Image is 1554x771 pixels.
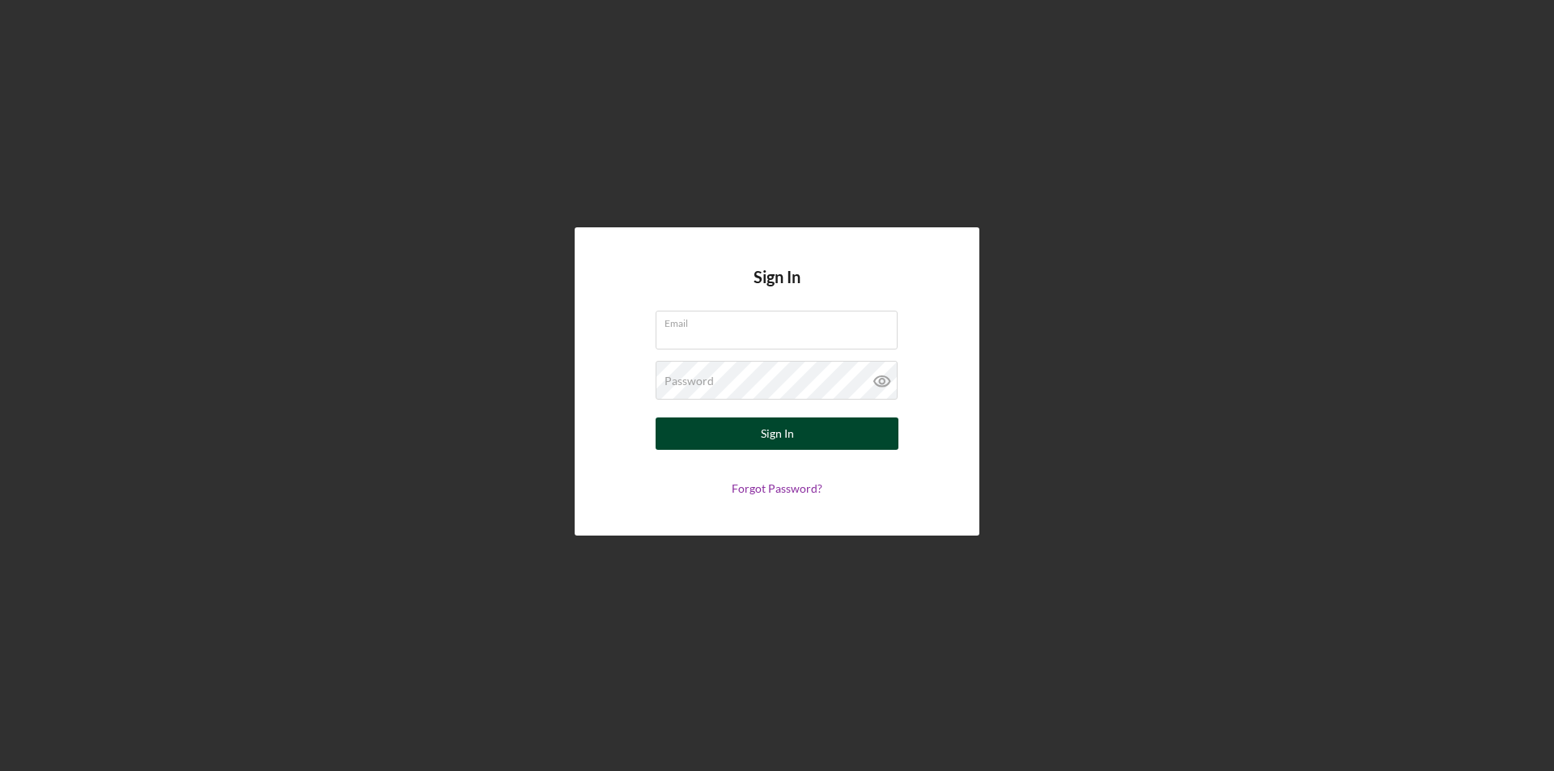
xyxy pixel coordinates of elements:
[761,417,794,450] div: Sign In
[656,417,898,450] button: Sign In
[664,375,714,388] label: Password
[754,268,800,311] h4: Sign In
[732,481,822,495] a: Forgot Password?
[664,311,898,329] label: Email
